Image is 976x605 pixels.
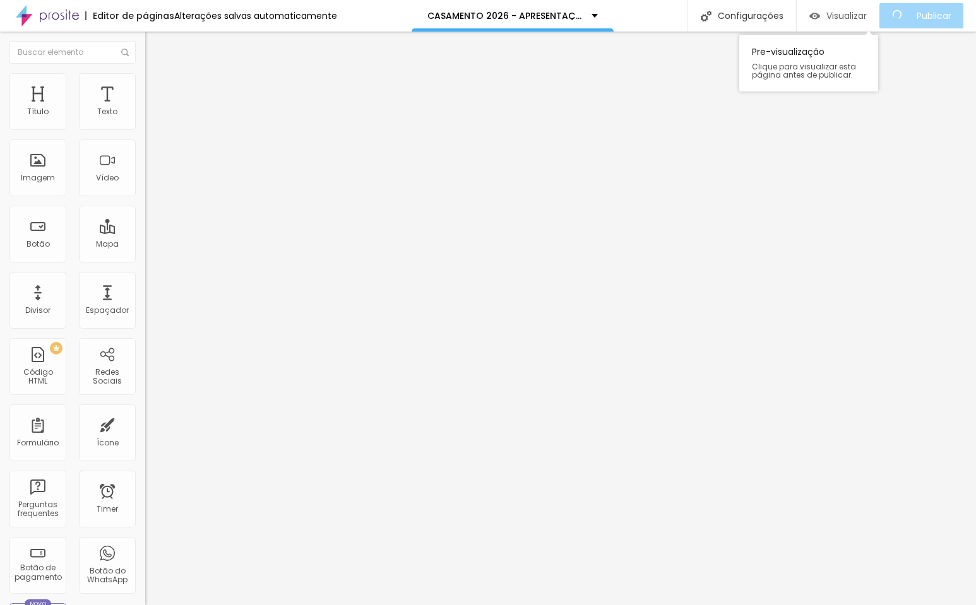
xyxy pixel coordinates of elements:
div: Botão [27,240,50,249]
span: Clique para visualizar esta página antes de publicar. [752,62,866,79]
span: Publicar [917,11,951,21]
img: Icone [121,49,129,56]
div: Botão do WhatsApp [82,567,132,585]
button: Visualizar [797,3,879,28]
iframe: Editor [145,32,976,605]
div: Perguntas frequentes [13,500,62,519]
div: Alterações salvas automaticamente [174,11,337,20]
div: Editor de páginas [85,11,174,20]
div: Código HTML [13,368,62,386]
div: Pre-visualização [739,35,878,91]
div: Imagem [21,173,55,182]
div: Botão de pagamento [13,563,62,582]
div: Redes Sociais [82,368,132,386]
div: Vídeo [96,173,119,182]
span: Visualizar [826,11,867,21]
div: Formulário [17,438,59,447]
button: Publicar [879,3,963,28]
div: Texto [97,107,117,116]
div: Título [27,107,49,116]
div: Divisor [25,306,51,315]
p: CASAMENTO 2026 - APRESENTAÇÃO [427,11,582,20]
div: Espaçador [86,306,129,315]
div: Mapa [96,240,119,249]
img: view-1.svg [809,11,820,21]
div: Ícone [97,438,119,447]
input: Buscar elemento [9,41,136,64]
img: Icone [701,11,711,21]
div: Timer [97,505,118,514]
